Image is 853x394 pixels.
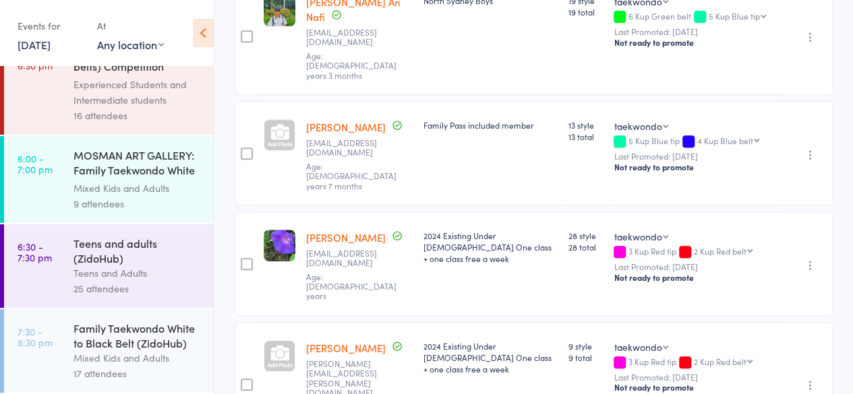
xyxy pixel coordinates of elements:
[4,309,214,393] a: 7:30 -8:30 pmFamily Taekwondo White to Black Belt (ZidoHub)Mixed Kids and Adults17 attendees
[306,230,386,244] a: [PERSON_NAME]
[18,37,51,52] a: [DATE]
[306,341,386,355] a: [PERSON_NAME]
[614,11,778,23] div: 6 Kup Green belt
[97,15,164,37] div: At
[97,37,164,52] div: Any location
[614,119,661,133] div: taekwondo
[18,326,53,348] time: 7:30 - 8:30 pm
[614,27,778,36] small: Last Promoted: [DATE]
[306,50,396,81] span: Age: [DEMOGRAPHIC_DATA] years 3 months
[614,230,661,243] div: taekwondo
[614,262,778,271] small: Last Promoted: [DATE]
[614,37,778,48] div: Not ready to promote
[614,340,661,354] div: taekwondo
[708,11,759,20] div: 5 Kup Blue tip
[614,382,778,393] div: Not ready to promote
[306,160,396,191] span: Age: [DEMOGRAPHIC_DATA] years 7 months
[73,77,202,108] div: Experienced Students and Intermediate students
[423,119,558,131] div: Family Pass included member
[73,281,202,296] div: 25 attendees
[306,28,413,47] small: dalim20012001@gmail.com
[306,271,396,302] span: Age: [DEMOGRAPHIC_DATA] years
[423,230,558,264] div: 2024 Existing Under [DEMOGRAPHIC_DATA] One class + one class free a week
[73,196,202,211] div: 9 attendees
[568,230,603,241] span: 28 style
[614,136,778,147] div: 5 Kup Blue tip
[568,352,603,363] span: 9 total
[306,249,413,268] small: s_yumei@yahoo.com
[568,340,603,352] span: 9 style
[568,241,603,253] span: 28 total
[73,321,202,350] div: Family Taekwondo White to Black Belt (ZidoHub)
[693,357,746,366] div: 2 Kup Red belt
[614,152,778,161] small: Last Promoted: [DATE]
[423,340,558,374] div: 2024 Existing Under [DEMOGRAPHIC_DATA] One class + one class free a week
[614,272,778,283] div: Not ready to promote
[264,230,295,261] img: image1676268186.png
[306,120,386,134] a: [PERSON_NAME]
[4,224,214,308] a: 6:30 -7:30 pmTeens and adults (ZidoHub)Teens and Adults25 attendees
[73,147,202,180] div: MOSMAN ART GALLERY: Family Taekwondo White to [GEOGRAPHIC_DATA]...
[73,180,202,196] div: Mixed Kids and Adults
[18,15,84,37] div: Events for
[693,247,746,255] div: 2 Kup Red belt
[73,236,202,265] div: Teens and adults (ZidoHub)
[73,350,202,366] div: Mixed Kids and Adults
[73,265,202,281] div: Teens and Adults
[73,108,202,123] div: 16 attendees
[73,366,202,381] div: 17 attendees
[4,136,214,223] a: 6:00 -7:00 pmMOSMAN ART GALLERY: Family Taekwondo White to [GEOGRAPHIC_DATA]...Mixed Kids and Adu...
[4,32,214,135] a: 5:30 -6:30 pmBlack Belt (and adult red belts) Competition Pooms...Experienced Students and Interm...
[614,372,778,382] small: Last Promoted: [DATE]
[568,119,603,131] span: 13 style
[568,6,603,18] span: 19 total
[18,241,52,263] time: 6:30 - 7:30 pm
[568,131,603,142] span: 13 total
[306,138,413,158] small: jinscab@gmail.com
[697,136,753,145] div: 4 Kup Blue belt
[614,247,778,258] div: 3 Kup Red tip
[18,153,53,174] time: 6:00 - 7:00 pm
[614,162,778,172] div: Not ready to promote
[18,49,53,71] time: 5:30 - 6:30 pm
[614,357,778,368] div: 3 Kup Red tip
